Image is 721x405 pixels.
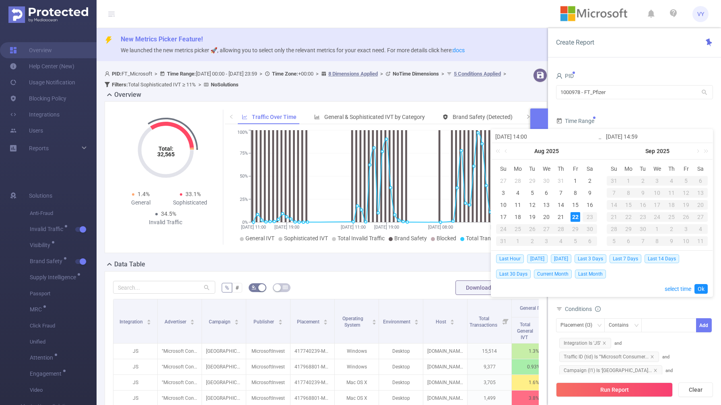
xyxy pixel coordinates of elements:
[540,211,554,223] td: August 20, 2025
[585,188,595,198] div: 9
[30,334,97,350] span: Unified
[30,355,56,360] span: Attention
[29,188,52,204] span: Solutions
[556,39,594,46] span: Create Report
[540,187,554,199] td: August 6, 2025
[556,73,562,79] i: icon: user
[30,371,64,376] span: Engagement
[240,174,248,179] tspan: 50%
[679,212,693,222] div: 26
[679,175,693,187] td: September 5, 2025
[495,132,598,141] input: Start date
[645,143,656,159] a: Sep
[560,319,598,332] div: Placement (l3)
[693,199,708,211] td: September 20, 2025
[540,223,554,235] td: August 27, 2025
[105,71,112,76] i: icon: user
[664,187,679,199] td: September 11, 2025
[283,285,288,290] i: icon: table
[10,106,60,123] a: Integrations
[650,188,665,198] div: 10
[664,176,679,186] div: 4
[636,211,650,223] td: September 23, 2025
[607,212,621,222] div: 21
[636,223,650,235] td: September 30, 2025
[525,187,540,199] td: August 5, 2025
[693,165,708,172] span: Sa
[525,165,540,172] span: Tu
[621,235,636,247] td: October 6, 2025
[694,284,708,294] a: Ok
[621,175,636,187] td: September 1, 2025
[328,71,378,77] u: 8 Dimensions Applied
[513,188,523,198] div: 4
[621,187,636,199] td: September 8, 2025
[621,211,636,223] td: September 22, 2025
[583,224,597,234] div: 30
[114,90,141,100] h2: Overview
[556,188,566,198] div: 7
[393,71,439,77] b: No Time Dimensions
[554,199,568,211] td: August 14, 2025
[597,323,602,329] i: icon: down
[496,199,511,211] td: August 10, 2025
[678,382,713,397] button: Clear
[152,71,160,77] span: >
[556,212,566,222] div: 21
[513,212,523,222] div: 18
[105,71,509,88] span: FT_Microsoft [DATE] 00:00 - [DATE] 23:59 +00:00
[607,176,621,186] div: 31
[554,235,568,247] td: September 4, 2025
[664,175,679,187] td: September 4, 2025
[664,199,679,211] td: September 18, 2025
[30,274,79,280] span: Supply Intelligence
[571,188,580,198] div: 8
[571,212,580,222] div: 22
[105,36,113,44] i: icon: thunderbolt
[30,205,97,221] span: Anti-Fraud
[568,224,583,234] div: 29
[511,236,525,246] div: 1
[650,224,665,234] div: 1
[656,143,670,159] a: 2025
[313,71,321,77] span: >
[394,235,427,241] span: Brand Safety
[621,200,636,210] div: 15
[664,236,679,246] div: 9
[242,220,248,225] tspan: 0%
[30,242,53,248] span: Visibility
[341,225,366,230] tspan: [DATE] 11:00
[664,224,679,234] div: 2
[526,114,531,119] i: icon: right
[556,73,574,79] span: PID
[525,163,540,175] th: Tue
[29,140,49,156] a: Reports
[556,200,566,210] div: 14
[650,236,665,246] div: 8
[439,71,447,77] span: >
[693,175,708,187] td: September 6, 2025
[378,71,385,77] span: >
[112,71,122,77] b: PID:
[621,188,636,198] div: 8
[138,191,150,197] span: 1.4%
[241,225,266,230] tspan: [DATE] 11:00
[696,318,712,332] button: Add
[607,187,621,199] td: September 7, 2025
[121,47,465,53] span: We launched the new metrics picker 🚀, allowing you to select only the relevant metrics for your e...
[571,200,580,210] div: 15
[664,188,679,198] div: 11
[454,71,501,77] u: 5 Conditions Applied
[511,235,525,247] td: September 1, 2025
[542,212,551,222] div: 20
[338,235,385,241] span: Total Invalid Traffic
[540,235,554,247] td: September 3, 2025
[496,236,511,246] div: 31
[141,218,190,227] div: Invalid Traffic
[455,280,513,295] button: Download PDF
[525,236,540,246] div: 2
[540,165,554,172] span: We
[29,145,49,151] span: Reports
[679,224,693,234] div: 3
[196,82,204,88] span: >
